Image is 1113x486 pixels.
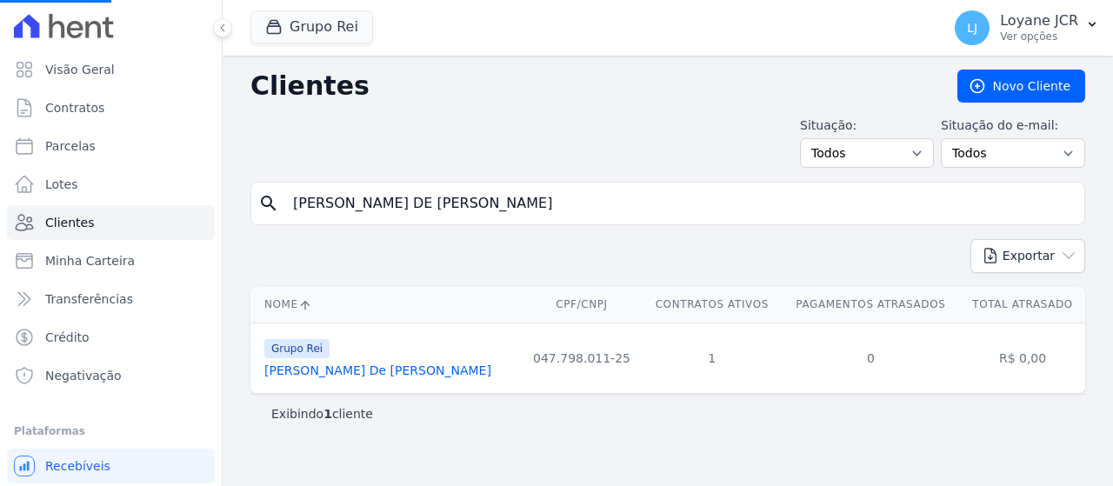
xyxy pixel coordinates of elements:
span: Negativação [45,367,122,384]
span: Minha Carteira [45,252,135,270]
a: Transferências [7,282,215,316]
input: Buscar por nome, CPF ou e-mail [283,186,1077,221]
span: Contratos [45,99,104,117]
a: Negativação [7,358,215,393]
td: R$ 0,00 [960,323,1085,393]
button: LJ Loyane JCR Ver opções [941,3,1113,52]
label: Situação: [800,117,934,135]
p: Ver opções [1000,30,1078,43]
td: 1 [643,323,782,393]
h2: Clientes [250,70,930,102]
div: Plataformas [14,421,208,442]
i: search [258,193,279,214]
th: Contratos Ativos [643,287,782,323]
a: Minha Carteira [7,243,215,278]
a: Parcelas [7,129,215,163]
button: Grupo Rei [250,10,373,43]
button: Exportar [970,239,1085,273]
span: Visão Geral [45,61,115,78]
th: Total Atrasado [960,287,1085,323]
th: CPF/CNPJ [521,287,643,323]
td: 0 [782,323,960,393]
a: Visão Geral [7,52,215,87]
a: Novo Cliente [957,70,1085,103]
a: Clientes [7,205,215,240]
a: Contratos [7,90,215,125]
span: LJ [967,22,977,34]
a: Lotes [7,167,215,202]
th: Nome [250,287,521,323]
span: Grupo Rei [264,339,330,358]
td: 047.798.011-25 [521,323,643,393]
a: Recebíveis [7,449,215,483]
a: [PERSON_NAME] De [PERSON_NAME] [264,363,491,377]
span: Transferências [45,290,133,308]
p: Loyane JCR [1000,12,1078,30]
a: Crédito [7,320,215,355]
p: Exibindo cliente [271,405,373,423]
b: 1 [323,407,332,421]
span: Parcelas [45,137,96,155]
label: Situação do e-mail: [941,117,1085,135]
span: Recebíveis [45,457,110,475]
th: Pagamentos Atrasados [782,287,960,323]
span: Crédito [45,329,90,346]
span: Lotes [45,176,78,193]
span: Clientes [45,214,94,231]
